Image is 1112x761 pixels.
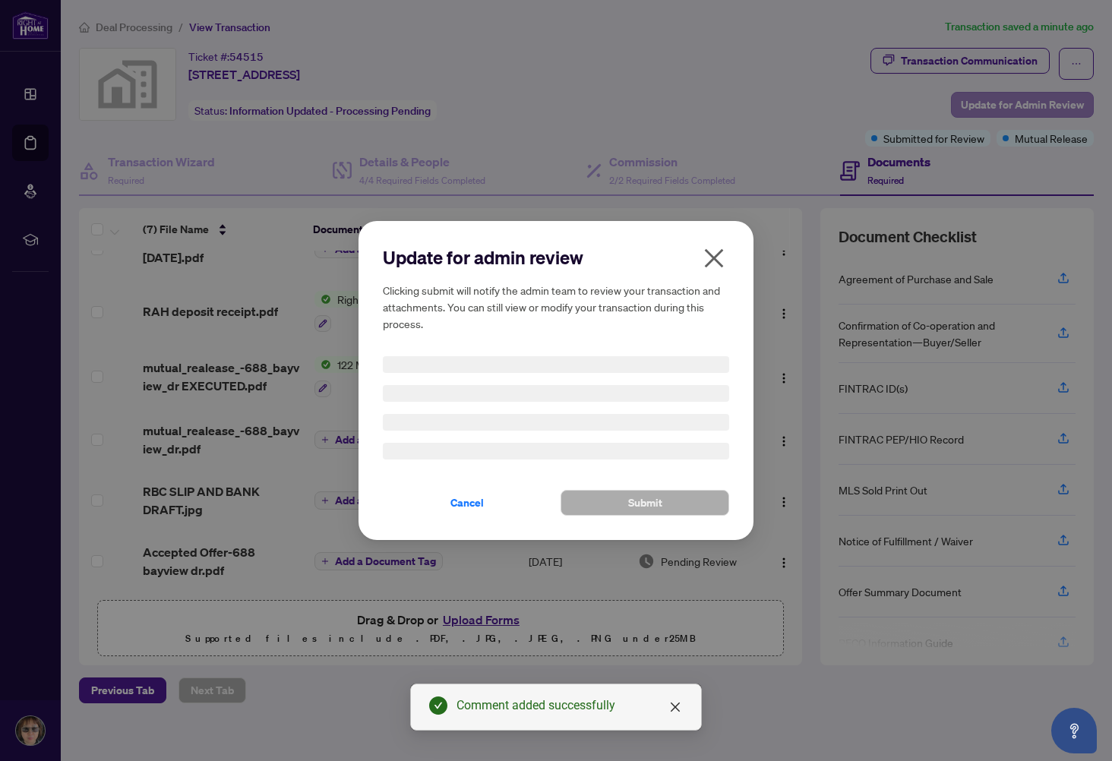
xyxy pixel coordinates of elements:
span: close [669,701,681,713]
button: Submit [561,490,729,516]
button: Cancel [383,490,551,516]
div: Comment added successfully [456,696,683,715]
h2: Update for admin review [383,245,729,270]
button: Open asap [1051,708,1097,753]
span: close [702,246,726,270]
span: check-circle [429,696,447,715]
a: Close [667,699,684,715]
h5: Clicking submit will notify the admin team to review your transaction and attachments. You can st... [383,282,729,332]
span: Cancel [450,491,484,515]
